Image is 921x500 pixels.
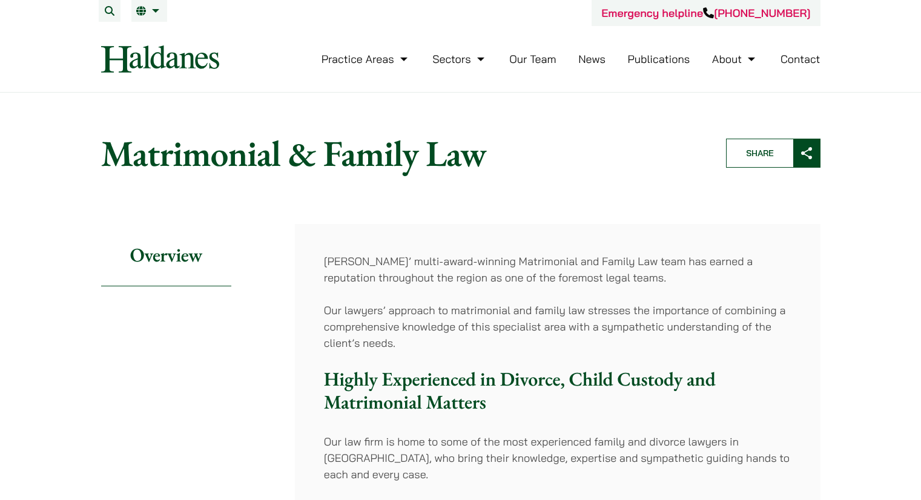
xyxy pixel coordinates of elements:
[101,131,705,175] h1: Matrimonial & Family Law
[509,52,556,66] a: Our Team
[101,224,231,286] h2: Overview
[324,433,791,482] p: Our law firm is home to some of the most experienced family and divorce lawyers in [GEOGRAPHIC_DA...
[781,52,820,66] a: Contact
[101,45,219,73] img: Logo of Haldanes
[322,52,411,66] a: Practice Areas
[578,52,606,66] a: News
[324,302,791,351] p: Our lawyers’ approach to matrimonial and family law stresses the importance of combining a compre...
[726,139,820,168] button: Share
[628,52,690,66] a: Publications
[432,52,487,66] a: Sectors
[136,6,162,16] a: EN
[601,6,810,20] a: Emergency helpline[PHONE_NUMBER]
[324,367,791,414] h3: Highly Experienced in Divorce, Child Custody and Matrimonial Matters
[712,52,758,66] a: About
[727,139,793,167] span: Share
[324,253,791,286] p: [PERSON_NAME]’ multi-award-winning Matrimonial and Family Law team has earned a reputation throug...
